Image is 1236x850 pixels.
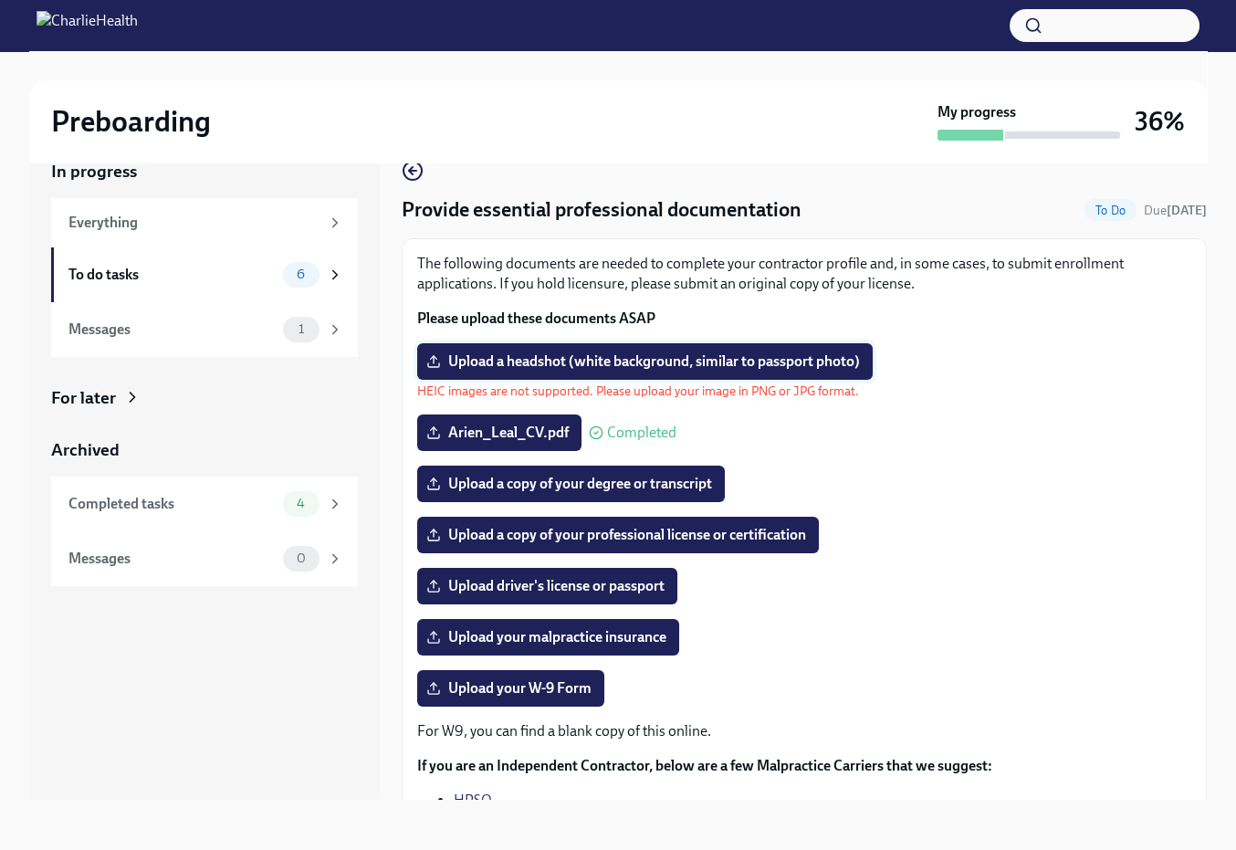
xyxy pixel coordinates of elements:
a: To do tasks6 [51,247,358,302]
div: For later [51,386,116,410]
span: Upload a copy of your degree or transcript [430,475,712,493]
div: Completed tasks [68,494,276,514]
span: Completed [607,425,676,440]
div: Messages [68,320,276,340]
span: Upload a headshot (white background, similar to passport photo) [430,352,860,371]
strong: [DATE] [1167,203,1207,218]
span: Upload your malpractice insurance [430,628,666,646]
label: Upload your malpractice insurance [417,619,679,656]
h4: Provide essential professional documentation [402,196,801,224]
div: Messages [68,549,276,569]
span: 0 [286,551,317,565]
p: The following documents are needed to complete your contractor profile and, in some cases, to sub... [417,254,1191,294]
a: Archived [51,438,358,462]
div: To do tasks [68,265,276,285]
span: 6 [286,268,316,281]
strong: Please upload these documents ASAP [417,310,655,327]
span: 4 [286,497,316,510]
a: Messages0 [51,531,358,586]
span: August 30th, 2025 09:00 [1144,202,1207,219]
p: For W9, you can find a blank copy of this online. [417,721,1191,741]
a: Everything [51,198,358,247]
strong: My progress [937,102,1016,122]
a: Completed tasks4 [51,477,358,531]
label: Upload driver's license or passport [417,568,677,604]
a: HPSO [454,792,492,809]
span: Upload a copy of your professional license or certification [430,526,806,544]
h3: 36% [1135,105,1185,138]
label: Arien_Leal_CV.pdf [417,415,581,451]
span: To Do [1084,204,1136,217]
span: 1 [288,322,315,336]
strong: If you are an Independent Contractor, below are a few Malpractice Carriers that we suggest: [417,757,992,774]
div: Everything [68,213,319,233]
a: Messages1 [51,302,358,357]
h2: Preboarding [51,103,211,140]
label: Upload a copy of your professional license or certification [417,517,819,553]
img: CharlieHealth [37,11,138,40]
span: Due [1144,203,1207,218]
span: Arien_Leal_CV.pdf [430,424,569,442]
a: In progress [51,160,358,184]
a: For later [51,386,358,410]
p: HEIC images are not supported. Please upload your image in PNG or JPG format. [417,383,873,400]
span: Upload driver's license or passport [430,577,665,595]
label: Upload your W-9 Form [417,670,604,707]
label: Upload a headshot (white background, similar to passport photo) [417,343,873,380]
label: Upload a copy of your degree or transcript [417,466,725,502]
span: Upload your W-9 Form [430,679,592,698]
